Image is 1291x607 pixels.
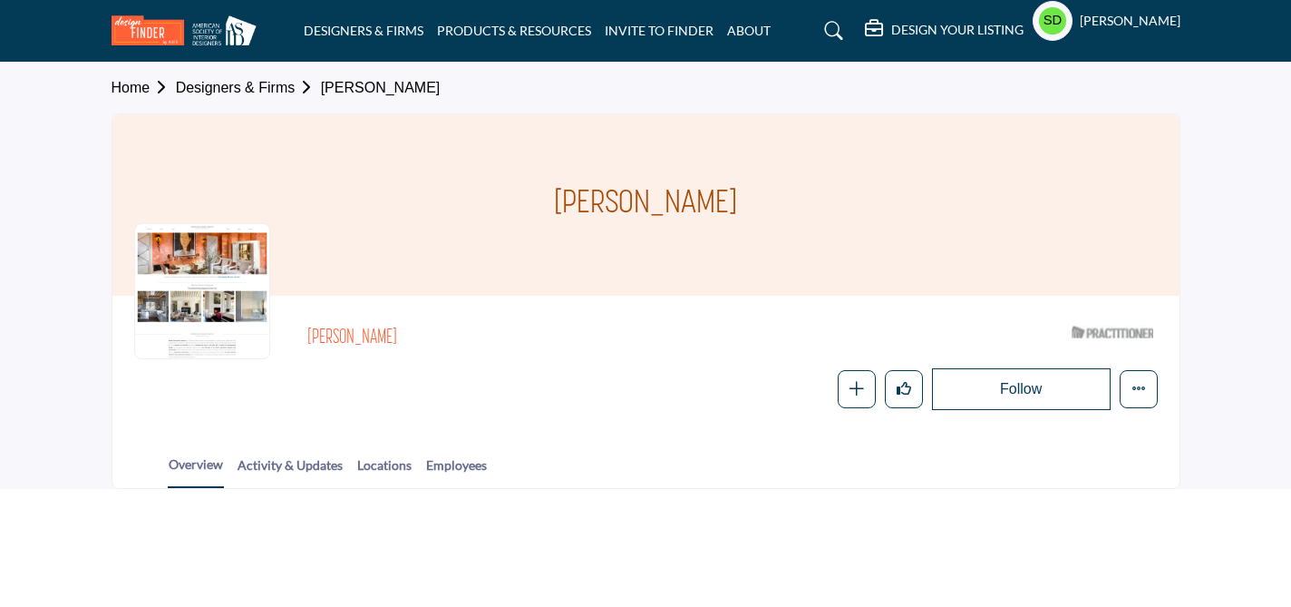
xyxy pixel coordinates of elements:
[437,23,591,38] a: PRODUCTS & RESOURCES
[554,114,737,296] h1: [PERSON_NAME]
[168,455,224,488] a: Overview
[1120,370,1158,408] button: More details
[885,370,923,408] button: Like
[1072,322,1153,343] img: ASID Qualified Practitioners
[865,20,1024,42] div: DESIGN YOUR LISTING
[891,22,1024,38] h5: DESIGN YOUR LISTING
[1080,12,1180,30] h5: [PERSON_NAME]
[425,455,488,487] a: Employees
[932,368,1111,410] button: Follow
[807,16,855,45] a: Search
[1033,1,1073,41] button: Show hide supplier dropdown
[727,23,771,38] a: ABOUT
[176,80,321,95] a: Designers & Firms
[112,80,176,95] a: Home
[356,455,413,487] a: Locations
[237,455,344,487] a: Activity & Updates
[321,80,441,95] a: [PERSON_NAME]
[112,15,266,45] img: site Logo
[605,23,713,38] a: INVITE TO FINDER
[307,327,806,350] h2: [PERSON_NAME]
[304,23,423,38] a: DESIGNERS & FIRMS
